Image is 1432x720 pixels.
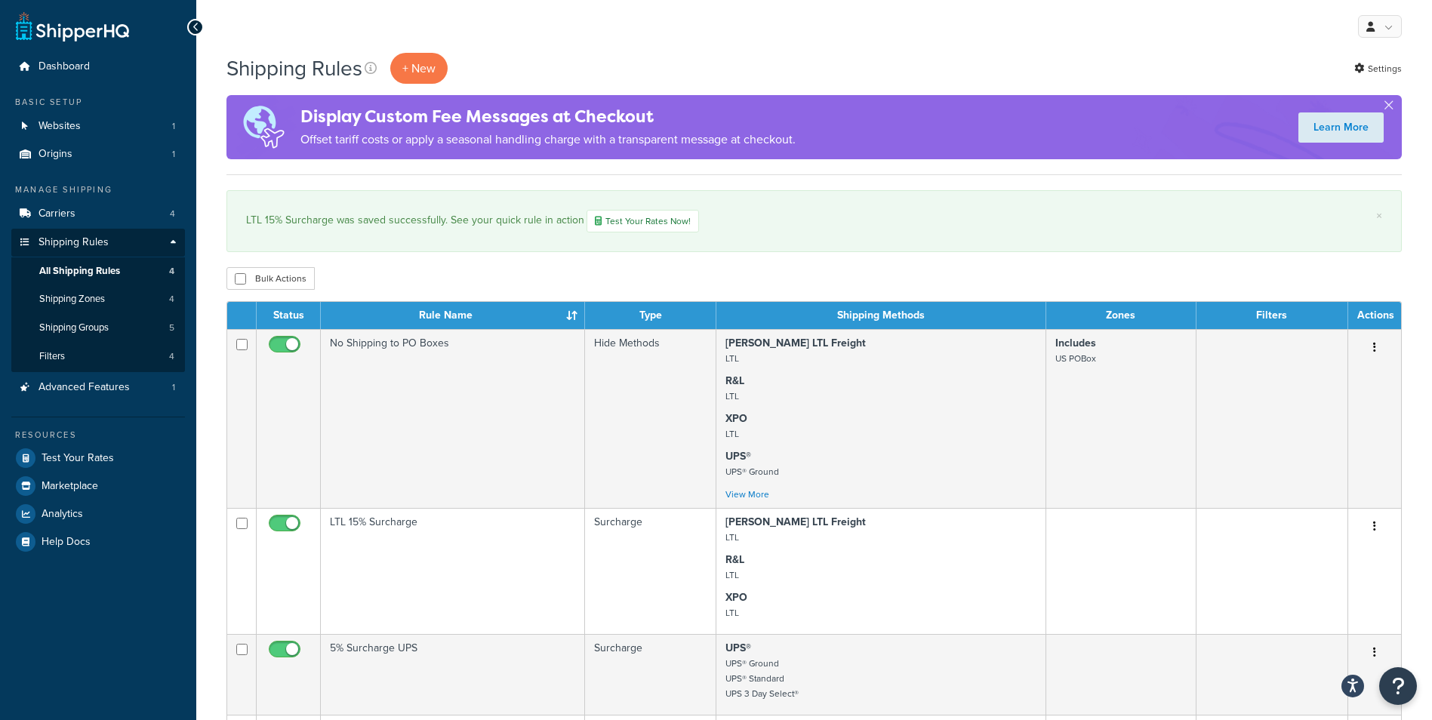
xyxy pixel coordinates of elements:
[11,445,185,472] a: Test Your Rates
[172,120,175,133] span: 1
[226,95,300,159] img: duties-banner-06bc72dcb5fe05cb3f9472aba00be2ae8eb53ab6f0d8bb03d382ba314ac3c341.png
[172,381,175,394] span: 1
[725,514,866,530] strong: [PERSON_NAME] LTL Freight
[725,568,739,582] small: LTL
[38,236,109,249] span: Shipping Rules
[725,606,739,620] small: LTL
[1055,335,1096,351] strong: Includes
[585,302,716,329] th: Type
[38,208,75,220] span: Carriers
[11,229,185,372] li: Shipping Rules
[246,210,1382,232] div: LTL 15% Surcharge was saved successfully. See your quick rule in action
[11,229,185,257] a: Shipping Rules
[11,500,185,528] a: Analytics
[38,60,90,73] span: Dashboard
[169,293,174,306] span: 4
[172,148,175,161] span: 1
[11,314,185,342] li: Shipping Groups
[11,200,185,228] li: Carriers
[11,183,185,196] div: Manage Shipping
[1196,302,1348,329] th: Filters
[226,54,362,83] h1: Shipping Rules
[725,589,747,605] strong: XPO
[725,552,744,568] strong: R&L
[11,374,185,402] a: Advanced Features 1
[16,11,129,42] a: ShipperHQ Home
[725,488,769,501] a: View More
[716,302,1046,329] th: Shipping Methods
[585,329,716,508] td: Hide Methods
[725,657,799,700] small: UPS® Ground UPS® Standard UPS 3 Day Select®
[11,374,185,402] li: Advanced Features
[11,53,185,81] a: Dashboard
[725,389,739,403] small: LTL
[42,452,114,465] span: Test Your Rates
[11,257,185,285] li: All Shipping Rules
[1055,352,1096,365] small: US POBox
[39,265,120,278] span: All Shipping Rules
[725,335,866,351] strong: [PERSON_NAME] LTL Freight
[300,129,796,150] p: Offset tariff costs or apply a seasonal handling charge with a transparent message at checkout.
[11,429,185,442] div: Resources
[257,302,321,329] th: Status
[1348,302,1401,329] th: Actions
[38,120,81,133] span: Websites
[11,257,185,285] a: All Shipping Rules 4
[321,329,585,508] td: No Shipping to PO Boxes
[11,528,185,555] a: Help Docs
[39,322,109,334] span: Shipping Groups
[11,140,185,168] li: Origins
[725,352,739,365] small: LTL
[38,381,130,394] span: Advanced Features
[1379,667,1417,705] button: Open Resource Center
[226,267,315,290] button: Bulk Actions
[11,285,185,313] a: Shipping Zones 4
[11,200,185,228] a: Carriers 4
[321,634,585,715] td: 5% Surcharge UPS
[11,314,185,342] a: Shipping Groups 5
[1354,58,1402,79] a: Settings
[11,140,185,168] a: Origins 1
[1046,302,1196,329] th: Zones
[585,508,716,634] td: Surcharge
[1376,210,1382,222] a: ×
[300,104,796,129] h4: Display Custom Fee Messages at Checkout
[169,265,174,278] span: 4
[11,285,185,313] li: Shipping Zones
[725,411,747,426] strong: XPO
[39,293,105,306] span: Shipping Zones
[42,536,91,549] span: Help Docs
[321,302,585,329] th: Rule Name : activate to sort column ascending
[11,472,185,500] a: Marketplace
[725,465,779,478] small: UPS® Ground
[169,322,174,334] span: 5
[38,148,72,161] span: Origins
[725,373,744,389] strong: R&L
[585,634,716,715] td: Surcharge
[11,112,185,140] li: Websites
[11,112,185,140] a: Websites 1
[11,343,185,371] a: Filters 4
[42,508,83,521] span: Analytics
[725,427,739,441] small: LTL
[39,350,65,363] span: Filters
[170,208,175,220] span: 4
[11,343,185,371] li: Filters
[725,531,739,544] small: LTL
[725,448,751,464] strong: UPS®
[42,480,98,493] span: Marketplace
[321,508,585,634] td: LTL 15% Surcharge
[1298,112,1384,143] a: Learn More
[587,210,699,232] a: Test Your Rates Now!
[390,53,448,84] p: + New
[11,96,185,109] div: Basic Setup
[725,640,751,656] strong: UPS®
[169,350,174,363] span: 4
